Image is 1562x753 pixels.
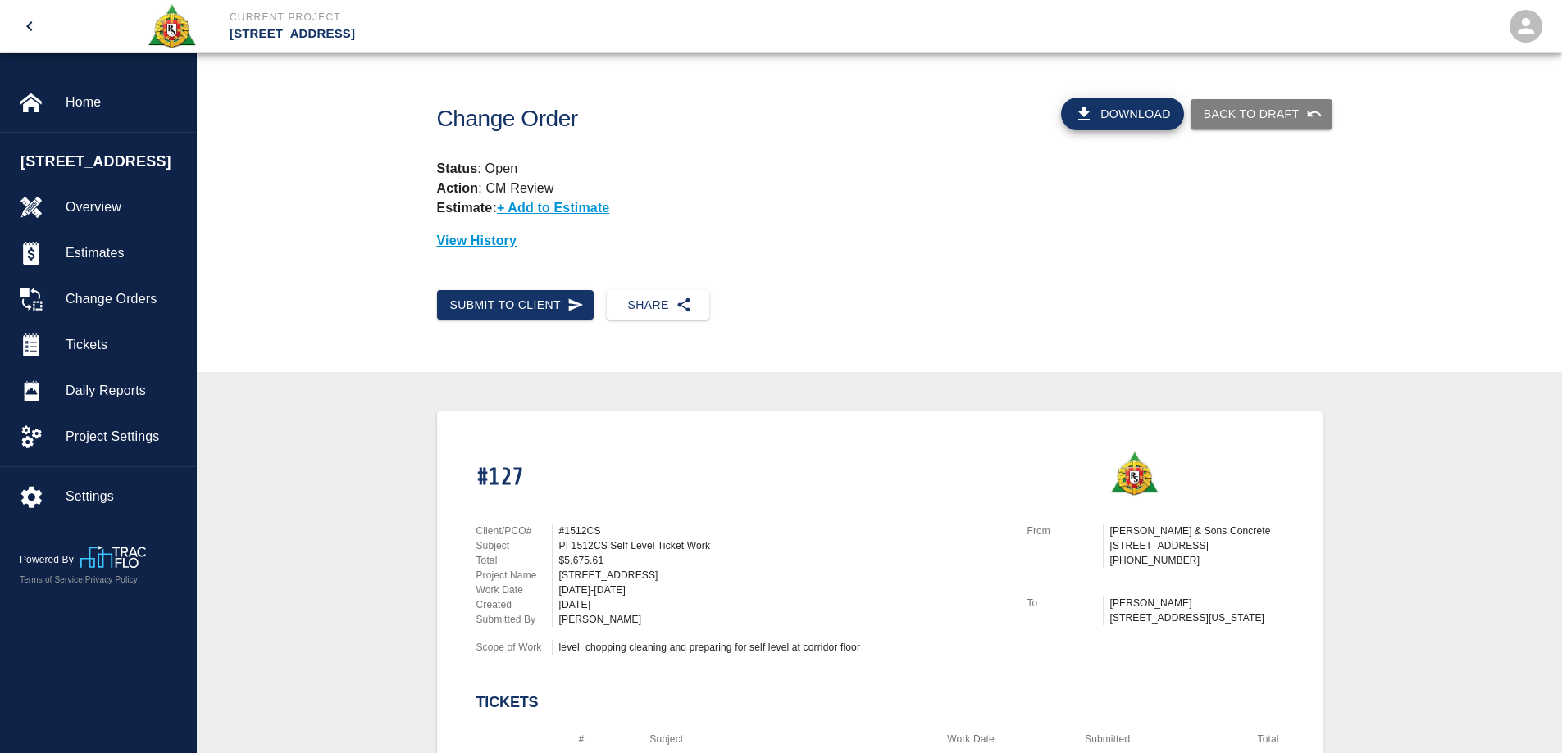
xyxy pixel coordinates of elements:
[559,524,1008,538] div: #1512CS
[1110,596,1283,610] p: [PERSON_NAME]
[476,612,552,627] p: Submitted By
[437,290,594,320] button: Submit to Client
[83,575,85,584] span: |
[66,487,183,506] span: Settings
[476,694,1283,712] h2: Tickets
[476,553,552,568] p: Total
[559,640,1008,655] div: level chopping cleaning and preparing for self level at corridor floor
[66,289,183,309] span: Change Orders
[437,179,1323,198] p: : CM Review
[66,197,183,217] span: Overview
[66,93,183,112] span: Home
[66,243,183,263] span: Estimates
[476,597,552,612] p: Created
[80,546,146,568] img: TracFlo
[497,201,610,215] p: + Add to Estimate
[437,161,478,175] strong: Status
[230,25,870,43] p: [STREET_ADDRESS]
[476,568,552,583] p: Project Name
[607,290,709,320] button: Share
[437,106,948,133] h1: Change Order
[66,427,183,447] span: Project Settings
[85,575,138,584] a: Privacy Policy
[476,524,552,538] p: Client/PCO#
[559,568,1008,583] div: [STREET_ADDRESS]
[437,159,1323,179] p: : Open
[559,553,1008,568] div: $5,675.61
[10,7,49,46] button: open drawer
[1061,98,1184,130] button: Download
[20,552,80,567] p: Powered By
[437,181,479,195] strong: Action
[437,201,497,215] strong: Estimate:
[1110,538,1283,553] p: [STREET_ADDRESS]
[476,538,552,553] p: Subject
[20,575,83,584] a: Terms of Service
[476,464,524,491] h1: #127
[1480,674,1562,753] iframe: Chat Widget
[20,151,188,173] span: [STREET_ADDRESS]
[1110,553,1283,568] p: [PHONE_NUMBER]
[476,583,552,597] p: Work Date
[1027,596,1103,610] p: To
[559,538,1008,553] div: PI 1512CS Self Level Ticket Work
[437,231,1323,251] p: View History
[476,640,552,655] p: Scope of Work
[1110,524,1283,538] p: [PERSON_NAME] & Sons Concrete
[230,10,870,25] p: Current Project
[66,381,183,401] span: Daily Reports
[1191,99,1332,129] button: Back to Draft
[559,597,1008,612] div: [DATE]
[559,612,1008,627] div: [PERSON_NAME]
[66,335,183,355] span: Tickets
[147,3,197,49] img: Roger & Sons Concrete
[1027,524,1103,538] p: From
[1110,610,1283,625] p: [STREET_ADDRESS][US_STATE]
[559,583,1008,597] div: [DATE]-[DATE]
[1109,451,1159,497] img: Roger & Sons Concrete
